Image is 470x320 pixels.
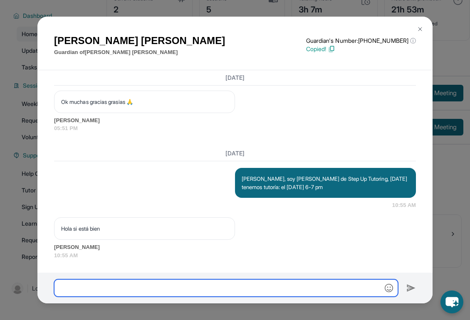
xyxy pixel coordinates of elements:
[306,37,416,45] p: Guardian's Number: [PHONE_NUMBER]
[54,33,225,48] h1: [PERSON_NAME] [PERSON_NAME]
[54,74,416,82] h3: [DATE]
[54,124,416,133] span: 05:51 PM
[54,243,416,251] span: [PERSON_NAME]
[54,48,225,57] p: Guardian of [PERSON_NAME] [PERSON_NAME]
[242,175,409,191] p: [PERSON_NAME], soy [PERSON_NAME] de Step Up Tutoring, [DATE] tenemos tutoría: el [DATE] 6-7 pm
[61,224,228,233] p: Hola si está bien
[406,283,416,293] img: Send icon
[54,251,416,260] span: 10:55 AM
[328,45,335,53] img: Copy Icon
[54,149,416,158] h3: [DATE]
[440,290,463,313] button: chat-button
[306,45,416,53] p: Copied!
[410,37,416,45] span: ⓘ
[61,98,228,106] p: Ok muchas gracias grasias 🙏
[385,284,393,292] img: Emoji
[54,116,416,125] span: [PERSON_NAME]
[392,201,416,209] span: 10:55 AM
[417,26,423,32] img: Close Icon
